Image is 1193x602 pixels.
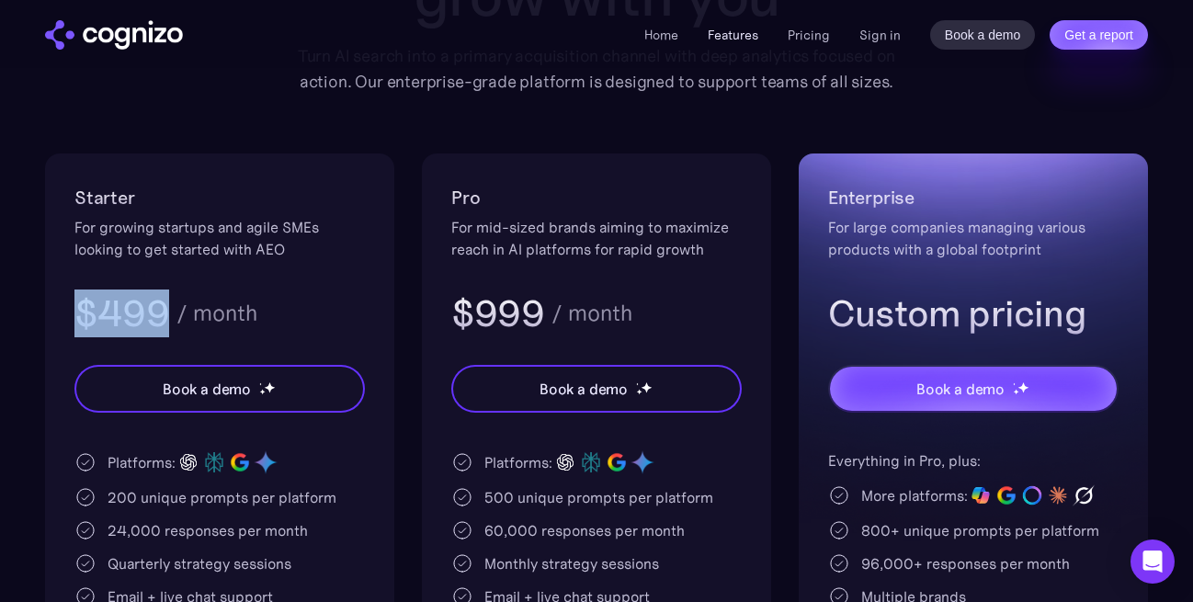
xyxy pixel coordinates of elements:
[644,27,678,43] a: Home
[916,378,1005,400] div: Book a demo
[540,378,628,400] div: Book a demo
[74,183,365,212] h2: Starter
[828,290,1119,337] h3: Custom pricing
[828,449,1119,471] div: Everything in Pro, plus:
[636,389,642,395] img: star
[284,43,909,95] div: Turn AI search into a primary acquisition channel with deep analytics focused on action. Our ente...
[451,216,742,260] div: For mid-sized brands aiming to maximize reach in AI platforms for rapid growth
[859,24,901,46] a: Sign in
[828,216,1119,260] div: For large companies managing various products with a global footprint
[930,20,1036,50] a: Book a demo
[74,290,169,337] h3: $499
[259,389,266,395] img: star
[264,381,276,393] img: star
[1017,381,1029,393] img: star
[1013,389,1019,395] img: star
[636,382,639,385] img: star
[828,365,1119,413] a: Book a demostarstarstar
[1131,540,1175,584] div: Open Intercom Messenger
[108,519,308,541] div: 24,000 responses per month
[451,290,544,337] h3: $999
[861,519,1099,541] div: 800+ unique prompts per platform
[451,365,742,413] a: Book a demostarstarstar
[74,216,365,260] div: For growing startups and agile SMEs looking to get started with AEO
[641,381,653,393] img: star
[45,20,183,50] img: cognizo logo
[484,486,713,508] div: 500 unique prompts per platform
[1013,382,1016,385] img: star
[1050,20,1148,50] a: Get a report
[484,552,659,574] div: Monthly strategy sessions
[74,365,365,413] a: Book a demostarstarstar
[108,552,291,574] div: Quarterly strategy sessions
[484,519,685,541] div: 60,000 responses per month
[163,378,251,400] div: Book a demo
[451,183,742,212] h2: Pro
[484,451,552,473] div: Platforms:
[861,484,968,506] div: More platforms:
[828,183,1119,212] h2: Enterprise
[45,20,183,50] a: home
[708,27,758,43] a: Features
[551,302,632,324] div: / month
[108,451,176,473] div: Platforms:
[176,302,257,324] div: / month
[259,382,262,385] img: star
[861,552,1070,574] div: 96,000+ responses per month
[788,27,830,43] a: Pricing
[108,486,336,508] div: 200 unique prompts per platform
